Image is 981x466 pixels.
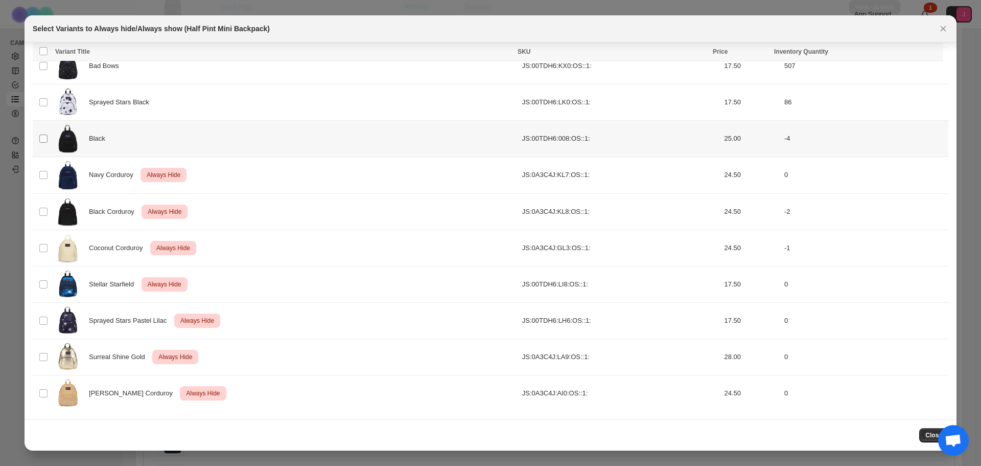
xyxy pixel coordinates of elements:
span: SKU [518,48,530,55]
td: 28.00 [721,339,781,375]
span: Always Hide [178,315,216,327]
td: 0 [781,302,948,339]
span: Always Hide [146,278,183,291]
td: 0 [781,266,948,302]
span: Sprayed Stars Black [89,97,155,107]
span: Close [925,431,942,439]
span: Always Hide [146,206,183,218]
td: 17.50 [721,48,781,84]
td: 17.50 [721,84,781,121]
td: JS:0A3C4J:LA9:OS::1: [519,339,721,375]
td: JS:00TDH6:LK0:OS::1: [519,84,721,121]
td: 0 [781,375,948,412]
td: -4 [781,121,948,157]
span: Coconut Corduroy [89,243,148,253]
img: JS0A3C4JLA9-FRONT.webp [55,342,81,372]
td: JS:0A3C4J:KL7:OS::1: [519,157,721,193]
td: JS:00TDH6:LH6:OS::1: [519,302,721,339]
td: 24.50 [721,157,781,193]
img: JS00TDH6LI8-FRONT.webp [55,270,81,299]
img: JS00TDH6LH6-FRONT.webp [55,306,81,336]
td: JS:00TDH6:008:OS::1: [519,121,721,157]
td: 24.50 [721,375,781,412]
span: Inventory Quantity [774,48,828,55]
td: JS:00TDH6:KX0:OS::1: [519,48,721,84]
td: JS:0A3C4J:GL3:OS::1: [519,230,721,266]
span: [PERSON_NAME] Corduroy [89,388,178,398]
span: Bad Bows [89,61,124,71]
span: Always Hide [156,351,194,363]
td: 507 [781,48,948,84]
img: TDH6_KL8_FRONT_695d55d4-4f5e-4da1-a540-d245e0dc4d19.png [55,197,81,227]
td: 25.00 [721,121,781,157]
span: Always Hide [154,242,192,254]
span: Surreal Shine Gold [89,352,151,362]
img: JS00TDH6LK0-FRONT.webp [55,87,81,117]
td: 86 [781,84,948,121]
td: 0 [781,157,948,193]
td: 24.50 [721,193,781,230]
img: TDH6_008_FRONT_62fc6e4c-b5a3-4f1a-9e7f-007a0cfd0041.png [55,124,81,153]
h2: Select Variants to Always hide/Always show (Half Pint Mini Backpack) [33,24,270,34]
img: JS0A3C4JAI0-FRONT.webp [55,379,81,408]
img: JS0A3C4JGL3-FRONT.webp [55,233,81,263]
span: Black Corduroy [89,207,140,217]
td: 24.50 [721,230,781,266]
button: Close [936,21,950,36]
span: Always Hide [145,169,182,181]
td: 0 [781,339,948,375]
td: 17.50 [721,266,781,302]
img: TDH6_KL7_FRONT_8d7e7525-cf8e-4879-9eb1-36028789b997.png [55,160,81,190]
span: Stellar Starfield [89,279,139,290]
button: Close [919,428,948,442]
span: Variant Title [55,48,90,55]
td: -2 [781,193,948,230]
img: JS00TDH6KX0-FRONT.png [55,51,81,81]
span: Price [713,48,728,55]
td: 17.50 [721,302,781,339]
span: Navy Corduroy [89,170,139,180]
td: -1 [781,230,948,266]
span: Always Hide [184,387,222,400]
td: JS:0A3C4J:KL8:OS::1: [519,193,721,230]
span: Black [89,134,111,144]
td: JS:0A3C4J:AI0:OS::1: [519,375,721,412]
div: Open chat [938,425,969,456]
td: JS:00TDH6:LI8:OS::1: [519,266,721,302]
span: Sprayed Stars Pastel Lilac [89,316,172,326]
